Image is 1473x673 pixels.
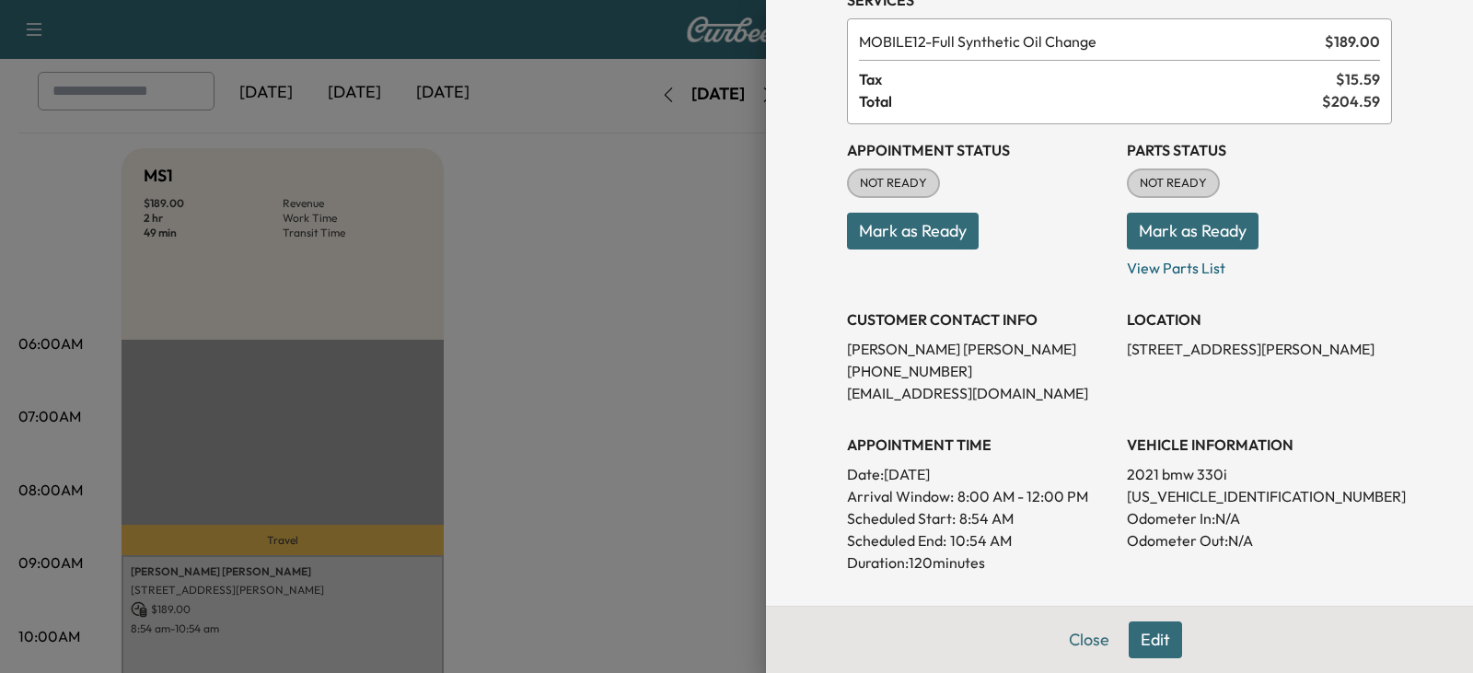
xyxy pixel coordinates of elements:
[957,485,1088,507] span: 8:00 AM - 12:00 PM
[1129,621,1182,658] button: Edit
[1127,434,1392,456] h3: VEHICLE INFORMATION
[847,213,979,249] button: Mark as Ready
[1322,90,1380,112] span: $ 204.59
[1057,621,1121,658] button: Close
[859,68,1336,90] span: Tax
[1325,30,1380,52] span: $ 189.00
[847,139,1112,161] h3: Appointment Status
[1129,174,1218,192] span: NOT READY
[847,338,1112,360] p: [PERSON_NAME] [PERSON_NAME]
[950,529,1012,551] p: 10:54 AM
[847,434,1112,456] h3: APPOINTMENT TIME
[1127,529,1392,551] p: Odometer Out: N/A
[847,382,1112,404] p: [EMAIL_ADDRESS][DOMAIN_NAME]
[859,30,1317,52] span: Full Synthetic Oil Change
[849,174,938,192] span: NOT READY
[847,308,1112,331] h3: CUSTOMER CONTACT INFO
[1127,139,1392,161] h3: Parts Status
[859,90,1322,112] span: Total
[1127,308,1392,331] h3: LOCATION
[959,507,1014,529] p: 8:54 AM
[847,551,1112,574] p: Duration: 120 minutes
[1127,507,1392,529] p: Odometer In: N/A
[847,485,1112,507] p: Arrival Window:
[847,529,946,551] p: Scheduled End:
[1127,213,1258,249] button: Mark as Ready
[1127,603,1392,625] h3: CONTACT CUSTOMER
[847,507,956,529] p: Scheduled Start:
[847,360,1112,382] p: [PHONE_NUMBER]
[1127,485,1392,507] p: [US_VEHICLE_IDENTIFICATION_NUMBER]
[1336,68,1380,90] span: $ 15.59
[847,603,1112,625] h3: History
[1127,338,1392,360] p: [STREET_ADDRESS][PERSON_NAME]
[1127,249,1392,279] p: View Parts List
[847,463,1112,485] p: Date: [DATE]
[1127,463,1392,485] p: 2021 bmw 330i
